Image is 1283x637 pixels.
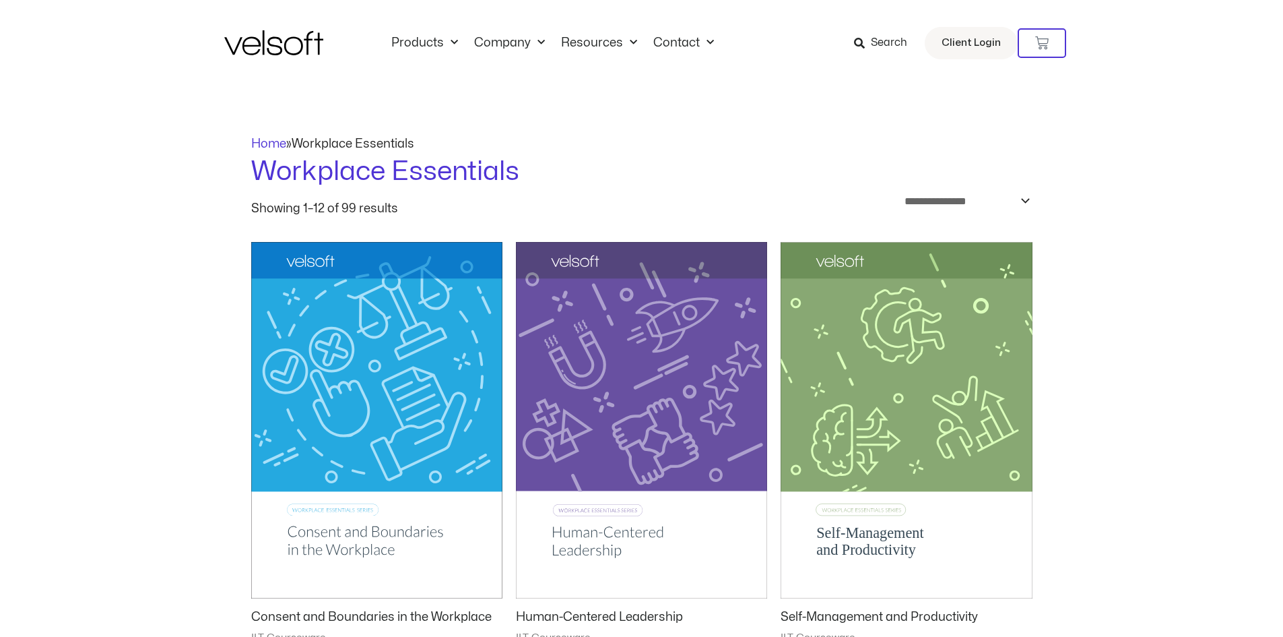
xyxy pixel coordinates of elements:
[516,609,767,625] h2: Human-Centered Leadership
[224,30,323,55] img: Velsoft Training Materials
[871,34,907,52] span: Search
[516,609,767,631] a: Human-Centered Leadership
[781,242,1032,599] img: Self-Management and Productivity
[251,138,414,150] span: »
[516,242,767,599] img: Human-Centered Leadership
[896,191,1032,212] select: Shop order
[251,203,398,215] p: Showing 1–12 of 99 results
[854,32,917,55] a: Search
[251,153,1032,191] h1: Workplace Essentials
[292,138,414,150] span: Workplace Essentials
[251,609,502,625] h2: Consent and Boundaries in the Workplace
[553,36,645,51] a: ResourcesMenu Toggle
[925,27,1018,59] a: Client Login
[383,36,466,51] a: ProductsMenu Toggle
[466,36,553,51] a: CompanyMenu Toggle
[383,36,722,51] nav: Menu
[781,609,1032,631] a: Self-Management and Productivity
[781,609,1032,625] h2: Self-Management and Productivity
[251,138,286,150] a: Home
[251,242,502,599] img: Consent and Boundaries in the Workplace
[645,36,722,51] a: ContactMenu Toggle
[251,609,502,631] a: Consent and Boundaries in the Workplace
[942,34,1001,52] span: Client Login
